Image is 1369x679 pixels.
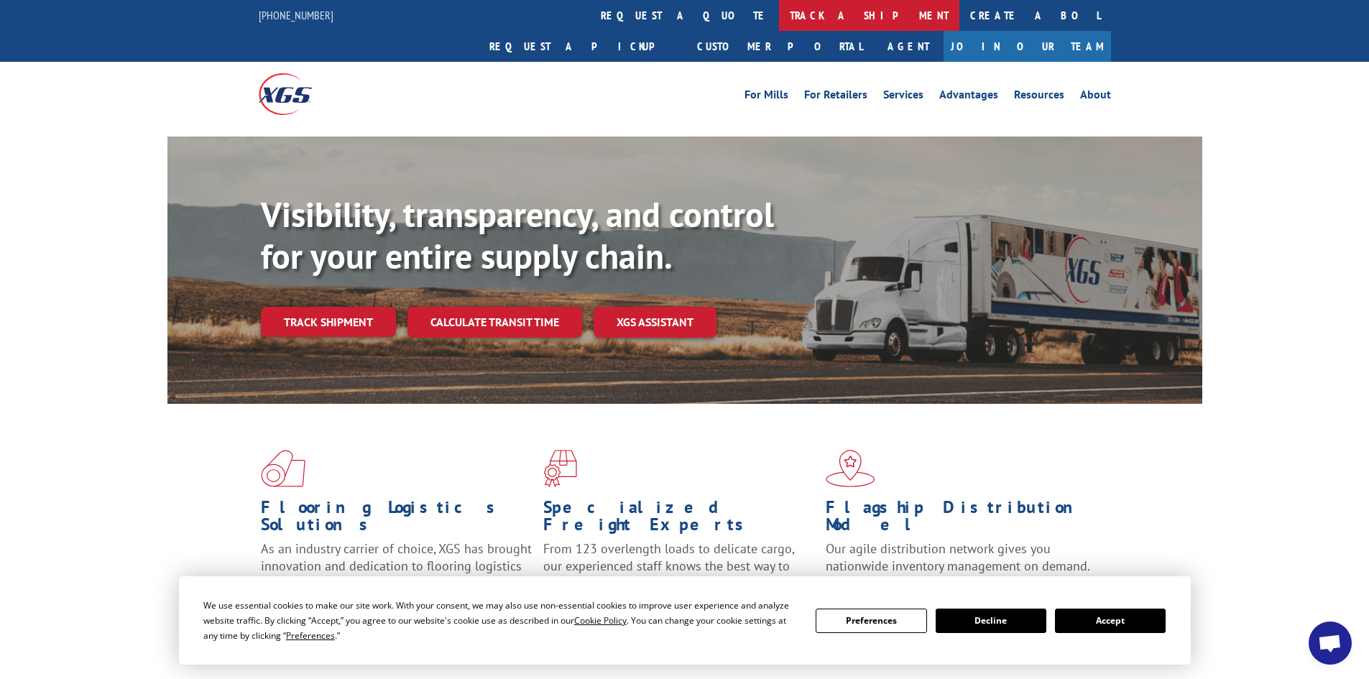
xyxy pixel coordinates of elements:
[286,629,335,642] span: Preferences
[883,89,923,105] a: Services
[543,540,815,604] p: From 123 overlength loads to delicate cargo, our experienced staff knows the best way to move you...
[826,540,1090,574] span: Our agile distribution network gives you nationwide inventory management on demand.
[261,499,533,540] h1: Flooring Logistics Solutions
[745,89,788,105] a: For Mills
[816,609,926,633] button: Preferences
[179,576,1191,665] div: Cookie Consent Prompt
[261,307,396,337] a: Track shipment
[261,450,305,487] img: xgs-icon-total-supply-chain-intelligence-red
[261,540,532,591] span: As an industry carrier of choice, XGS has brought innovation and dedication to flooring logistics...
[574,614,627,627] span: Cookie Policy
[1055,609,1166,633] button: Accept
[261,192,774,278] b: Visibility, transparency, and control for your entire supply chain.
[826,499,1097,540] h1: Flagship Distribution Model
[259,8,333,22] a: [PHONE_NUMBER]
[1014,89,1064,105] a: Resources
[543,499,815,540] h1: Specialized Freight Experts
[826,450,875,487] img: xgs-icon-flagship-distribution-model-red
[594,307,716,338] a: XGS ASSISTANT
[939,89,998,105] a: Advantages
[936,609,1046,633] button: Decline
[407,307,582,338] a: Calculate transit time
[1080,89,1111,105] a: About
[1309,622,1352,665] a: Open chat
[479,31,686,62] a: Request a pickup
[203,598,798,643] div: We use essential cookies to make our site work. With your consent, we may also use non-essential ...
[543,450,577,487] img: xgs-icon-focused-on-flooring-red
[686,31,873,62] a: Customer Portal
[873,31,944,62] a: Agent
[944,31,1111,62] a: Join Our Team
[804,89,867,105] a: For Retailers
